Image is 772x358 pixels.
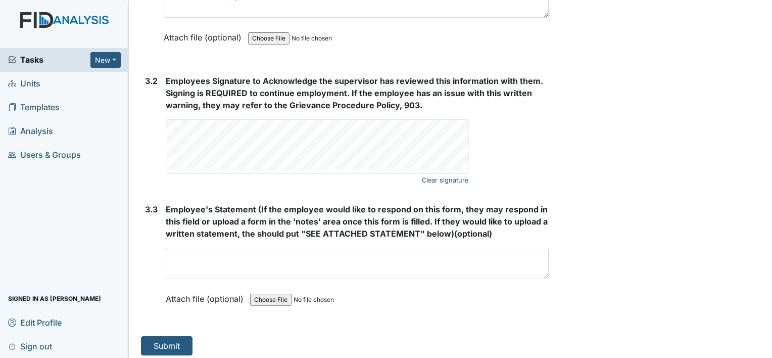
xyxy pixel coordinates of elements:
[164,26,246,43] label: Attach file (optional)
[8,315,62,330] span: Edit Profile
[8,338,52,354] span: Sign out
[166,204,548,239] span: Employee's Statement (If the employee would like to respond on this form, they may respond in thi...
[90,52,121,68] button: New
[166,76,543,110] span: Employees Signature to Acknowledge the supervisor has reviewed this information with them. Signin...
[8,291,101,306] span: Signed in as [PERSON_NAME]
[8,54,90,66] a: Tasks
[8,147,81,163] span: Users & Groups
[141,336,192,355] button: Submit
[422,173,468,187] a: Clear signature
[8,100,60,115] span: Templates
[145,75,158,87] label: 3.2
[8,123,53,139] span: Analysis
[145,203,158,215] label: 3.3
[166,203,549,240] strong: (optional)
[166,287,248,305] label: Attach file (optional)
[8,76,40,92] span: Units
